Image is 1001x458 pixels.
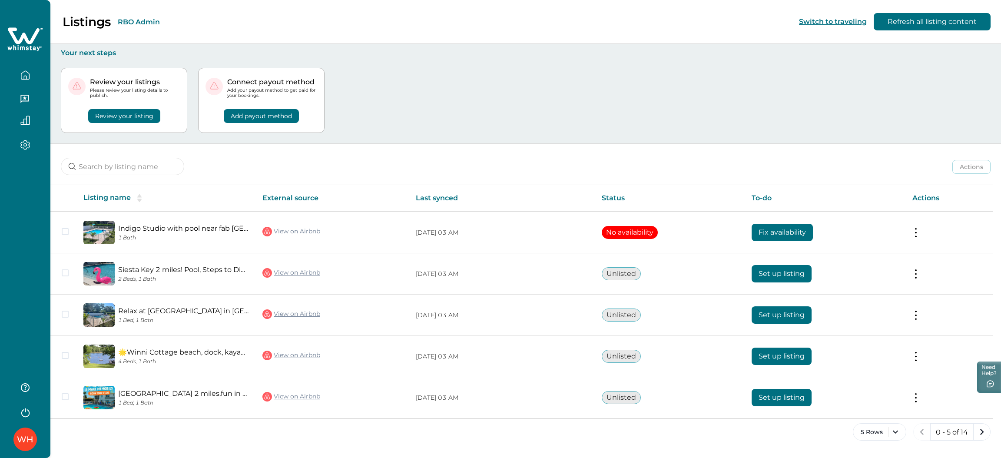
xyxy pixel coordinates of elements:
button: Set up listing [752,348,812,365]
img: propertyImage_Siesta key Beach 2 miles,fun in the sun! [83,386,115,409]
th: Listing name [76,185,255,212]
button: Set up listing [752,389,812,406]
img: propertyImage_Relax at Blue Buttercup Pool in Southside Village [83,303,115,327]
button: Set up listing [752,265,812,282]
button: Set up listing [752,306,812,324]
img: propertyImage_Indigo Studio with pool near fab Siesta Key Beach! [83,221,115,244]
th: To-do [745,185,905,212]
p: [DATE] 03 AM [416,311,588,320]
img: propertyImage_Siesta Key 2 miles! Pool, Steps to Dining, +Bikes! [83,262,115,285]
button: RBO Admin [118,18,160,26]
p: 2 Beds, 1 Bath [118,276,249,282]
p: Listings [63,14,111,29]
p: Add your payout method to get paid for your bookings. [227,88,317,98]
p: [DATE] 03 AM [416,229,588,237]
button: Unlisted [602,391,641,404]
th: Last synced [409,185,595,212]
button: Add payout method [224,109,299,123]
a: Indigo Studio with pool near fab [GEOGRAPHIC_DATA]! [118,224,249,232]
button: Switch to traveling [799,17,867,26]
button: Refresh all listing content [874,13,991,30]
p: Connect payout method [227,78,317,86]
a: View on Airbnb [262,391,320,402]
a: 🌟Winni Cottage beach, dock, kayaks, SUP & more! 🌈🍸 [118,348,249,356]
button: Unlisted [602,267,641,280]
button: Fix availability [752,224,813,241]
th: External source [255,185,409,212]
button: Unlisted [602,350,641,363]
button: Review your listing [88,109,160,123]
button: Unlisted [602,309,641,322]
p: Your next steps [61,49,991,57]
p: Review your listings [90,78,180,86]
p: 1 Bath [118,235,249,241]
button: Actions [952,160,991,174]
button: sorting [131,194,148,202]
p: 0 - 5 of 14 [936,428,968,437]
th: Actions [905,185,993,212]
button: previous page [913,423,931,441]
a: View on Airbnb [262,226,320,237]
a: [GEOGRAPHIC_DATA] 2 miles,fun in the sun! [118,389,249,398]
button: next page [973,423,991,441]
img: propertyImage_🌟Winni Cottage beach, dock, kayaks, SUP & more! 🌈🍸 [83,345,115,368]
a: View on Airbnb [262,267,320,279]
a: View on Airbnb [262,350,320,361]
p: [DATE] 03 AM [416,352,588,361]
a: View on Airbnb [262,309,320,320]
th: Status [595,185,745,212]
p: [DATE] 03 AM [416,394,588,402]
button: 0 - 5 of 14 [930,423,974,441]
p: 1 Bed, 1 Bath [118,400,249,406]
p: [DATE] 03 AM [416,270,588,279]
input: Search by listing name [61,158,184,175]
a: Relax at [GEOGRAPHIC_DATA] in [GEOGRAPHIC_DATA] [118,307,249,315]
a: Siesta Key 2 miles! Pool, Steps to Dining, +Bikes! [118,266,249,274]
p: 1 Bed, 1 Bath [118,317,249,324]
div: Whimstay Host [17,429,33,450]
p: 4 Beds, 1 Bath [118,358,249,365]
p: Please review your listing details to publish. [90,88,180,98]
button: 5 Rows [853,423,906,441]
button: No availability [602,226,658,239]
